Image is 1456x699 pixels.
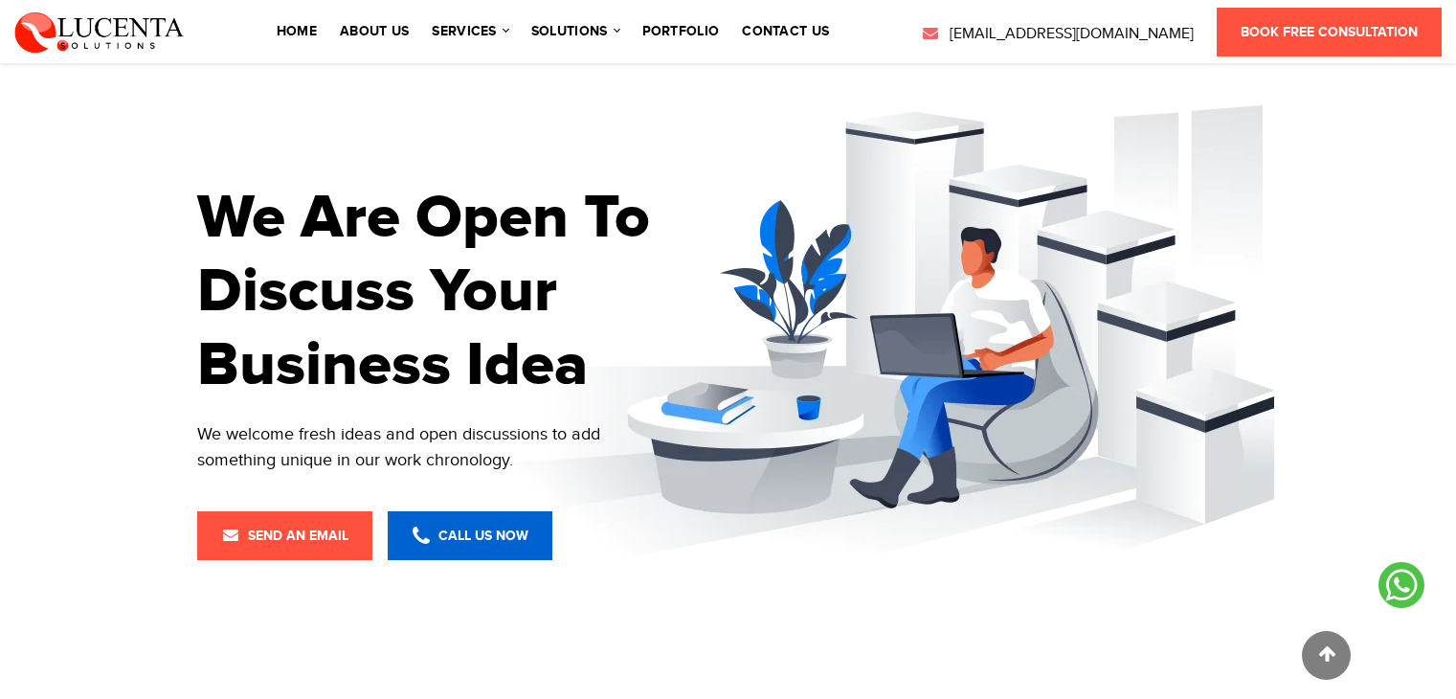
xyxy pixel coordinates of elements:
a: solutions [531,25,619,38]
span: Send an Email [221,528,348,544]
a: [EMAIL_ADDRESS][DOMAIN_NAME] [921,23,1194,46]
span: Book Free Consultation [1241,24,1418,40]
a: portfolio [642,25,720,38]
h1: We Are Open To Discuss Your Business Idea [197,182,724,402]
a: About Us [340,25,409,38]
a: Home [277,25,317,38]
a: Send an Email [197,511,372,560]
a: contact us [742,25,829,38]
a: Call Us Now [388,511,552,560]
span: Call Us Now [412,528,528,544]
a: Book Free Consultation [1217,8,1442,56]
img: Lucenta Solutions [14,10,185,54]
div: We welcome fresh ideas and open discussions to add something unique in our work chronology. [197,421,618,473]
a: services [432,25,507,38]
